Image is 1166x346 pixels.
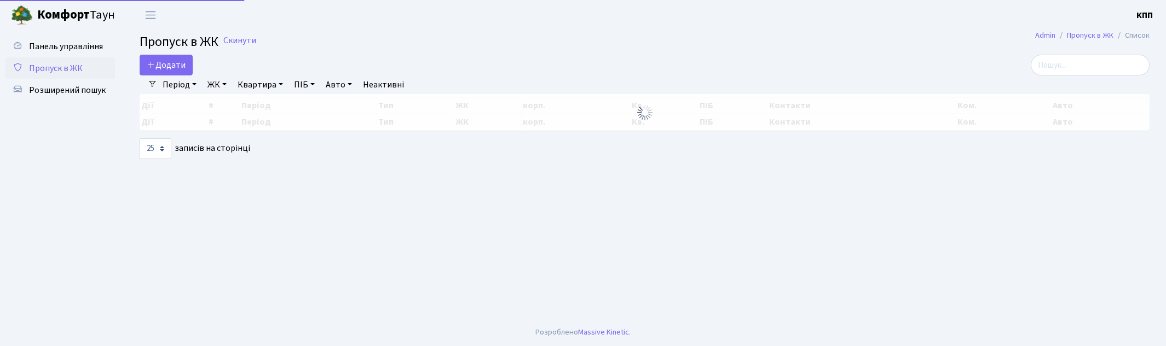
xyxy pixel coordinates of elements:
[147,59,186,71] span: Додати
[140,138,250,159] label: записів на сторінці
[5,36,115,57] a: Панель управління
[1113,30,1150,42] li: Список
[203,75,231,94] a: ЖК
[137,6,164,24] button: Переключити навігацію
[535,326,631,338] div: Розроблено .
[290,75,319,94] a: ПІБ
[29,40,103,52] span: Панель управління
[5,57,115,79] a: Пропуск в ЖК
[636,104,654,121] img: Обробка...
[1019,24,1166,47] nav: breadcrumb
[223,36,256,46] a: Скинути
[37,6,115,25] span: Таун
[578,326,629,338] a: Massive Kinetic
[5,79,115,101] a: Розширений пошук
[37,6,90,24] b: Комфорт
[321,75,356,94] a: Авто
[1035,30,1055,41] a: Admin
[11,4,33,26] img: logo.png
[359,75,408,94] a: Неактивні
[158,75,201,94] a: Період
[1031,55,1150,75] input: Пошук...
[1067,30,1113,41] a: Пропуск в ЖК
[140,55,193,75] a: Додати
[233,75,287,94] a: Квартира
[29,84,106,96] span: Розширений пошук
[1136,9,1153,21] b: КПП
[140,32,218,51] span: Пропуск в ЖК
[1136,9,1153,22] a: КПП
[29,62,83,74] span: Пропуск в ЖК
[140,138,171,159] select: записів на сторінці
